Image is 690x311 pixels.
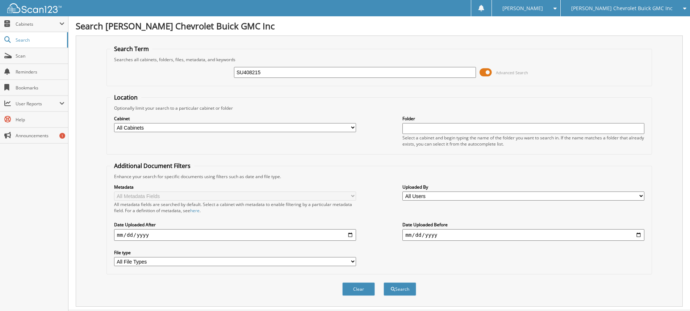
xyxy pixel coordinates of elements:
button: Clear [342,282,375,296]
label: Metadata [114,184,356,190]
div: Searches all cabinets, folders, files, metadata, and keywords [110,56,648,63]
input: start [114,229,356,241]
span: Search [16,37,63,43]
label: Uploaded By [402,184,644,190]
img: scan123-logo-white.svg [7,3,62,13]
label: Cabinet [114,115,356,122]
span: Cabinets [16,21,59,27]
a: here [190,207,200,214]
span: Announcements [16,133,64,139]
span: Reminders [16,69,64,75]
div: All metadata fields are searched by default. Select a cabinet with metadata to enable filtering b... [114,201,356,214]
div: Optionally limit your search to a particular cabinet or folder [110,105,648,111]
span: Advanced Search [496,70,528,75]
span: Help [16,117,64,123]
span: User Reports [16,101,59,107]
label: Date Uploaded After [114,222,356,228]
span: Scan [16,53,64,59]
legend: Search Term [110,45,152,53]
label: Folder [402,115,644,122]
div: Select a cabinet and begin typing the name of the folder you want to search in. If the name match... [402,135,644,147]
label: Date Uploaded Before [402,222,644,228]
label: File type [114,249,356,256]
legend: Location [110,93,141,101]
input: end [402,229,644,241]
div: 1 [59,133,65,139]
button: Search [384,282,416,296]
legend: Additional Document Filters [110,162,194,170]
span: [PERSON_NAME] Chevrolet Buick GMC Inc [571,6,673,10]
span: Bookmarks [16,85,64,91]
span: [PERSON_NAME] [502,6,543,10]
h1: Search [PERSON_NAME] Chevrolet Buick GMC Inc [76,20,683,32]
div: Enhance your search for specific documents using filters such as date and file type. [110,173,648,180]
